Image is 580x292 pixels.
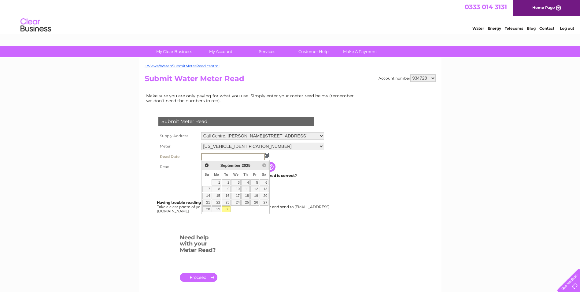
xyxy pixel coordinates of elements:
[253,173,257,176] span: Friday
[222,179,231,185] a: 2
[220,163,241,168] span: September
[241,200,250,206] a: 25
[260,200,268,206] a: 27
[250,193,259,199] a: 19
[212,193,221,199] a: 15
[231,179,241,185] a: 3
[180,233,217,256] h3: Need help with your Meter Read?
[158,117,314,126] div: Submit Meter Read
[202,193,211,199] a: 14
[180,273,217,282] a: .
[212,200,221,206] a: 22
[146,3,435,30] div: Clear Business is a trading name of Verastar Limited (registered in [GEOGRAPHIC_DATA] No. 3667643...
[157,131,200,141] th: Supply Address
[241,179,250,185] a: 4
[205,173,209,176] span: Sunday
[265,153,269,158] img: ...
[472,26,484,31] a: Water
[250,200,259,206] a: 26
[262,173,266,176] span: Saturday
[241,186,250,192] a: 11
[379,74,436,82] div: Account number
[157,162,200,172] th: Read
[539,26,554,31] a: Contact
[145,74,436,86] h2: Submit Water Meter Read
[195,46,246,57] a: My Account
[222,186,231,192] a: 9
[260,179,268,185] a: 6
[145,92,359,105] td: Make sure you are only paying for what you use. Simply enter your meter read below (remember we d...
[157,200,225,205] b: Having trouble reading your meter?
[212,179,221,185] a: 1
[157,141,200,152] th: Meter
[560,26,574,31] a: Log out
[212,206,221,212] a: 29
[465,3,507,11] a: 0333 014 3131
[222,200,231,206] a: 23
[266,162,277,172] input: Information
[157,152,200,162] th: Read Date
[288,46,339,57] a: Customer Help
[233,173,238,176] span: Wednesday
[250,186,259,192] a: 12
[224,173,228,176] span: Tuesday
[202,186,211,192] a: 7
[231,186,241,192] a: 10
[260,193,268,199] a: 20
[231,193,241,199] a: 17
[214,173,219,176] span: Monday
[149,46,199,57] a: My Clear Business
[202,200,211,206] a: 21
[241,193,250,199] a: 18
[505,26,523,31] a: Telecoms
[527,26,536,31] a: Blog
[250,179,259,185] a: 5
[242,46,292,57] a: Services
[203,162,210,169] a: Prev
[488,26,501,31] a: Energy
[145,64,220,68] a: ~/Views/Water/SubmitMeterRead.cshtml
[20,16,51,35] img: logo.png
[242,163,250,168] span: 2025
[243,173,248,176] span: Thursday
[202,206,211,212] a: 28
[157,200,331,213] div: Take a clear photo of your readings, tell us which supply it's for and send to [EMAIL_ADDRESS][DO...
[260,186,268,192] a: 13
[212,186,221,192] a: 8
[222,193,231,199] a: 16
[200,172,326,180] td: Are you sure the read you have entered is correct?
[231,200,241,206] a: 24
[204,163,209,168] span: Prev
[222,206,231,212] a: 30
[335,46,385,57] a: Make A Payment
